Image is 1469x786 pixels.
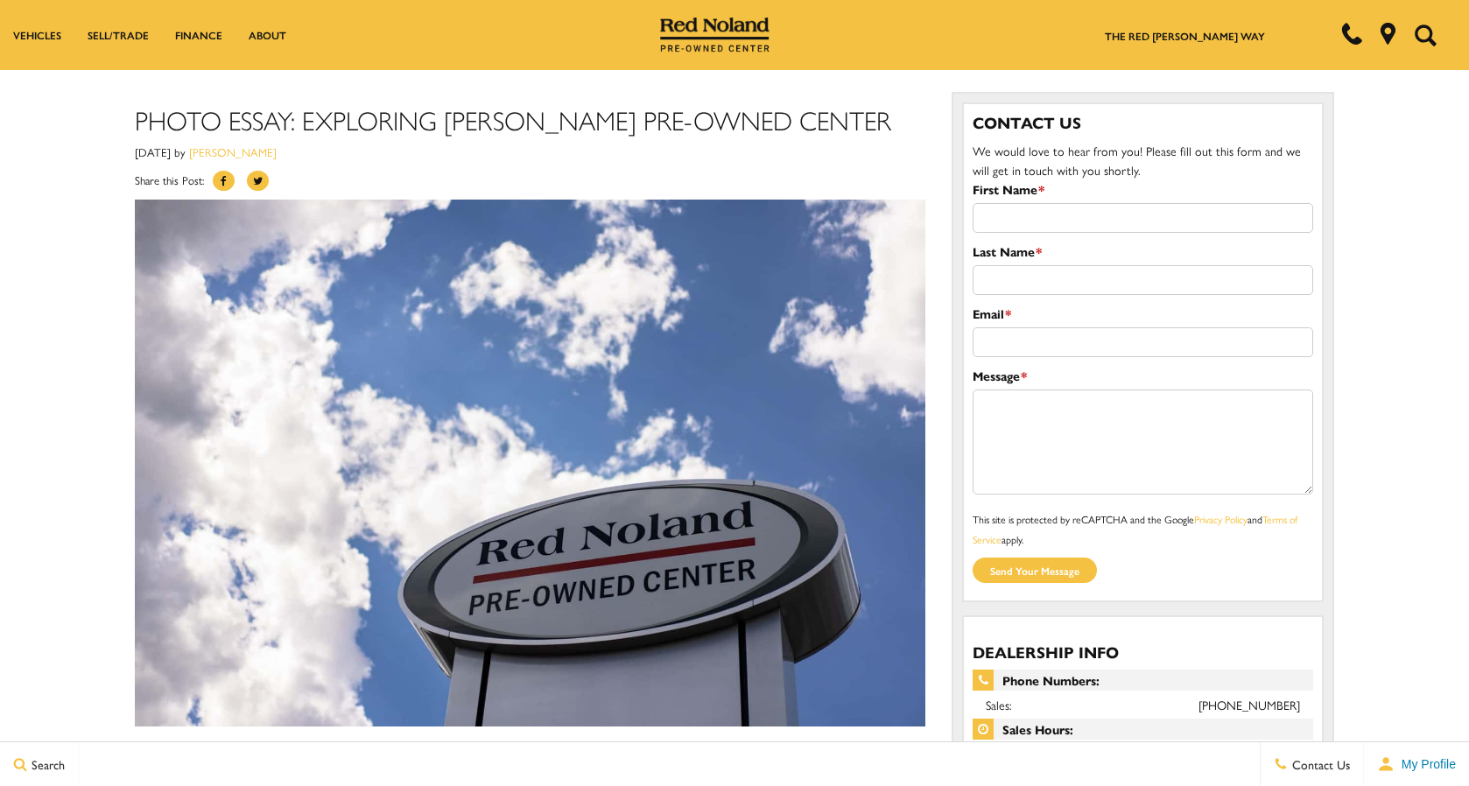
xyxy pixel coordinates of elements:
span: Phone Numbers: [973,670,1313,691]
span: Sales: [986,696,1012,713]
img: Red Noland Pre-Owned [660,18,770,53]
label: First Name [973,179,1044,199]
span: Contact Us [1288,755,1350,773]
button: Open user profile menu [1364,742,1469,786]
a: [PERSON_NAME] [189,144,277,160]
label: Email [973,304,1011,323]
div: Share this Post: [135,171,925,200]
h3: Dealership Info [973,643,1313,661]
span: by [174,144,186,160]
a: Terms of Service [973,511,1297,547]
span: Sales Hours: [973,719,1313,740]
span: Search [27,755,65,773]
a: The Red [PERSON_NAME] Way [1105,28,1265,44]
span: [DATE] [135,144,171,160]
a: [PHONE_NUMBER] [1198,696,1300,713]
span: My Profile [1395,757,1456,771]
label: Message [973,366,1027,385]
p: Hello, my name is [PERSON_NAME], and I’m one of the contributors and creators from the Marketing ... [135,735,925,754]
input: Send your message [973,558,1097,583]
a: Red Noland Pre-Owned [660,24,770,41]
h3: Contact Us [973,113,1313,132]
button: Open the search field [1408,1,1443,69]
span: We would love to hear from you! Please fill out this form and we will get in touch with you shortly. [973,142,1301,179]
small: This site is protected by reCAPTCHA and the Google and apply. [973,511,1297,547]
h1: Photo Essay: Exploring [PERSON_NAME] Pre-Owned Center [135,105,925,134]
a: Privacy Policy [1194,511,1248,527]
label: Last Name [973,242,1042,261]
